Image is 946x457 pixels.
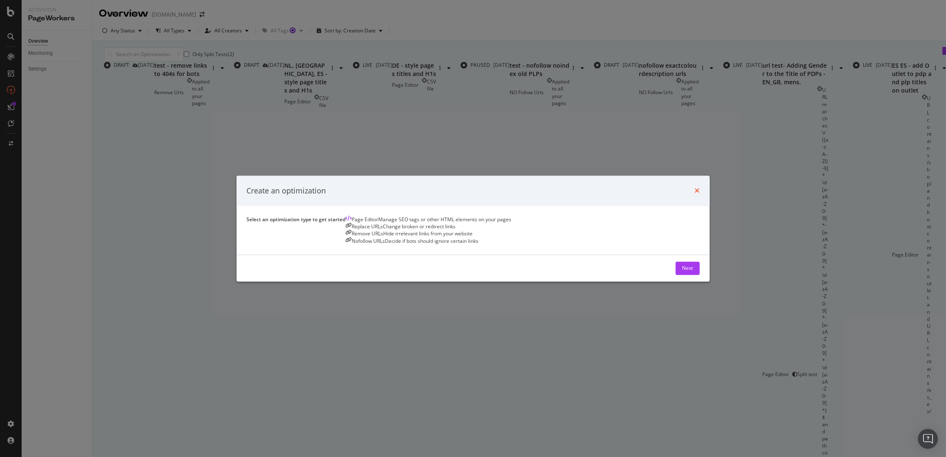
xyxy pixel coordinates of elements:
div: Change broken or redirect links [383,223,456,230]
div: Manage SEO tags or other HTML elements on your pages [378,216,511,223]
button: Next [675,261,700,275]
div: Open Intercom Messenger [918,429,938,449]
div: modal [236,176,709,281]
div: Page Editor [352,216,378,223]
div: Decide if bots should ignore certain links [385,237,478,244]
div: Nofollow URLs [352,237,385,244]
div: Remove URLs [352,230,383,237]
div: times [695,186,700,196]
div: Replace URLs [352,223,383,230]
div: Select an optimization type to get started [246,216,345,245]
div: Create an optimization [246,186,326,196]
div: Next [682,265,693,272]
div: Hide irrelevant links from your website [383,230,473,237]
